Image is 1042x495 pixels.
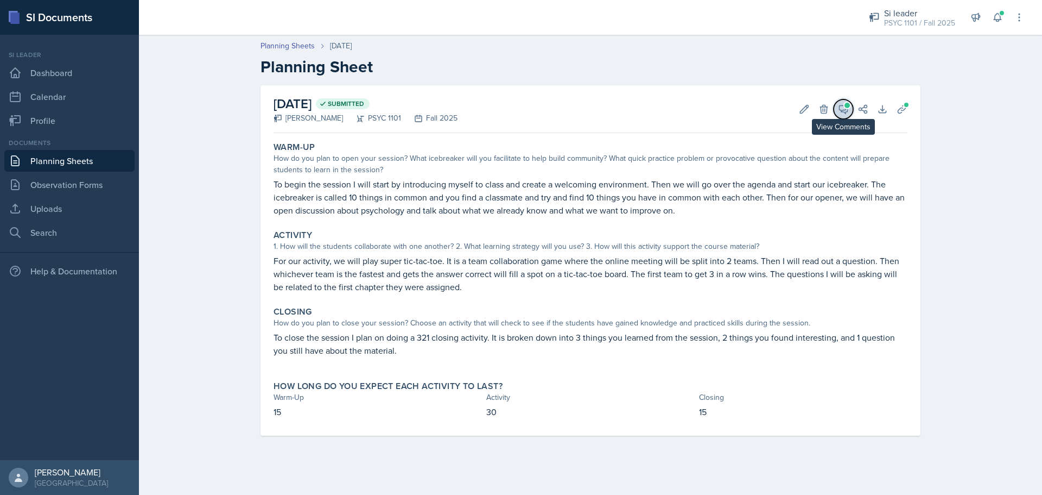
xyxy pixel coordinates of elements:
[4,260,135,282] div: Help & Documentation
[260,57,920,77] h2: Planning Sheet
[4,222,135,243] a: Search
[4,110,135,131] a: Profile
[343,112,401,124] div: PSYC 1101
[884,7,955,20] div: Si leader
[4,138,135,148] div: Documents
[4,174,135,196] a: Observation Forms
[274,317,907,329] div: How do you plan to close your session? Choose an activity that will check to see if the students ...
[834,99,853,119] button: View Comments
[274,381,503,392] label: How long do you expect each activity to last?
[35,478,108,488] div: [GEOGRAPHIC_DATA]
[330,40,352,52] div: [DATE]
[4,150,135,172] a: Planning Sheets
[274,142,315,153] label: Warm-Up
[4,198,135,220] a: Uploads
[699,405,907,418] p: 15
[274,153,907,176] div: How do you plan to open your session? What icebreaker will you facilitate to help build community...
[274,254,907,293] p: For our activity, we will play super tic-tac-toe. It is a team collaboration game where the onlin...
[884,17,955,29] div: PSYC 1101 / Fall 2025
[328,99,364,108] span: Submitted
[274,230,312,241] label: Activity
[274,331,907,357] p: To close the session I plan on doing a 321 closing activity. It is broken down into 3 things you ...
[274,392,482,403] div: Warm-Up
[260,40,315,52] a: Planning Sheets
[274,241,907,252] div: 1. How will the students collaborate with one another? 2. What learning strategy will you use? 3....
[486,392,695,403] div: Activity
[4,62,135,84] a: Dashboard
[699,392,907,403] div: Closing
[486,405,695,418] p: 30
[4,86,135,108] a: Calendar
[401,112,458,124] div: Fall 2025
[274,94,458,114] h2: [DATE]
[274,112,343,124] div: [PERSON_NAME]
[274,405,482,418] p: 15
[35,467,108,478] div: [PERSON_NAME]
[274,306,312,317] label: Closing
[274,178,907,217] p: To begin the session I will start by introducing myself to class and create a welcoming environme...
[4,50,135,60] div: Si leader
